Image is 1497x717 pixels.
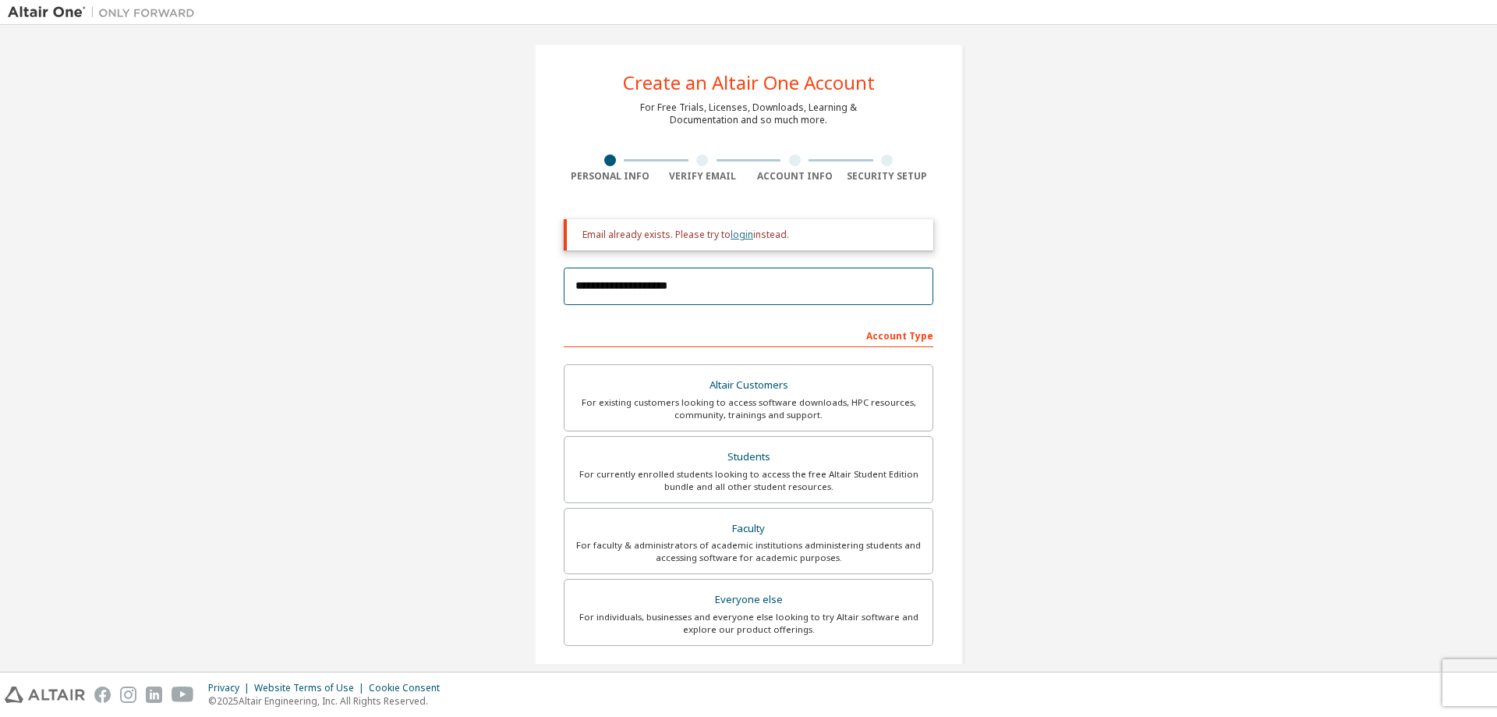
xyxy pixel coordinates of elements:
[640,101,857,126] div: For Free Trials, Licenses, Downloads, Learning & Documentation and so much more.
[656,170,749,183] div: Verify Email
[574,374,923,396] div: Altair Customers
[623,73,875,92] div: Create an Altair One Account
[574,611,923,636] div: For individuals, businesses and everyone else looking to try Altair software and explore our prod...
[574,396,923,421] div: For existing customers looking to access software downloads, HPC resources, community, trainings ...
[8,5,203,20] img: Altair One
[146,687,162,703] img: linkedin.svg
[208,694,449,708] p: © 2025 Altair Engineering, Inc. All Rights Reserved.
[574,468,923,493] div: For currently enrolled students looking to access the free Altair Student Edition bundle and all ...
[564,322,933,347] div: Account Type
[731,228,753,241] a: login
[574,518,923,540] div: Faculty
[172,687,194,703] img: youtube.svg
[120,687,136,703] img: instagram.svg
[582,229,921,241] div: Email already exists. Please try to instead.
[574,446,923,468] div: Students
[574,539,923,564] div: For faculty & administrators of academic institutions administering students and accessing softwa...
[748,170,841,183] div: Account Info
[5,687,85,703] img: altair_logo.svg
[841,170,934,183] div: Security Setup
[254,682,369,694] div: Website Terms of Use
[564,170,656,183] div: Personal Info
[208,682,254,694] div: Privacy
[574,589,923,611] div: Everyone else
[369,682,449,694] div: Cookie Consent
[94,687,111,703] img: facebook.svg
